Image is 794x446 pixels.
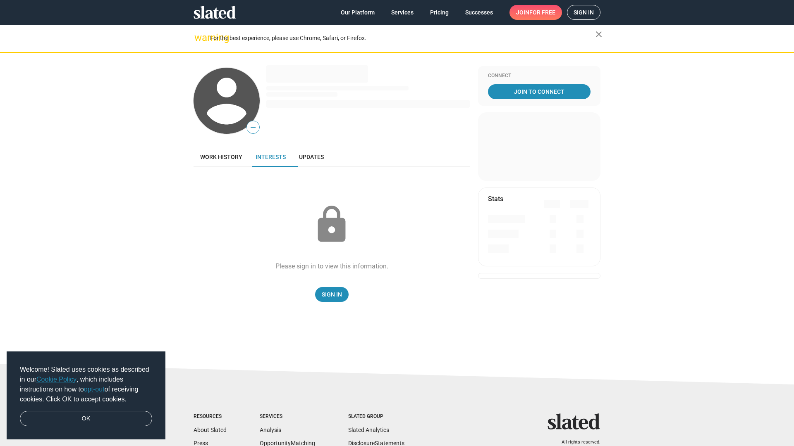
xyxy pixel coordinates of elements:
a: Analysis [260,427,281,433]
a: dismiss cookie message [20,411,152,427]
a: Join To Connect [488,84,591,99]
div: Slated Group [348,413,404,420]
a: Sign In [315,287,349,302]
a: Joinfor free [509,5,562,20]
a: Our Platform [334,5,381,20]
span: — [247,122,259,133]
mat-icon: close [594,29,604,39]
a: Successes [459,5,500,20]
div: Resources [194,413,227,420]
a: Slated Analytics [348,427,389,433]
span: Sign in [574,5,594,19]
a: Interests [249,147,292,167]
a: Services [385,5,420,20]
span: Interests [256,154,286,160]
span: for free [529,5,555,20]
a: Cookie Policy [36,376,77,383]
a: About Slated [194,427,227,433]
a: Updates [292,147,330,167]
div: Services [260,413,315,420]
span: Updates [299,154,324,160]
a: opt-out [84,386,105,393]
span: Pricing [430,5,449,20]
div: For the best experience, please use Chrome, Safari, or Firefox. [210,33,595,44]
div: Connect [488,73,591,79]
div: Please sign in to view this information. [275,262,388,270]
mat-icon: lock [311,204,352,245]
a: Pricing [423,5,455,20]
div: cookieconsent [7,351,165,440]
span: Sign In [322,287,342,302]
a: Work history [194,147,249,167]
mat-icon: warning [194,33,204,43]
span: Join [516,5,555,20]
span: Successes [465,5,493,20]
span: Join To Connect [490,84,589,99]
span: Services [391,5,414,20]
span: Our Platform [341,5,375,20]
a: Sign in [567,5,600,20]
span: Work history [200,154,242,160]
mat-card-title: Stats [488,195,503,203]
span: Welcome! Slated uses cookies as described in our , which includes instructions on how to of recei... [20,365,152,404]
